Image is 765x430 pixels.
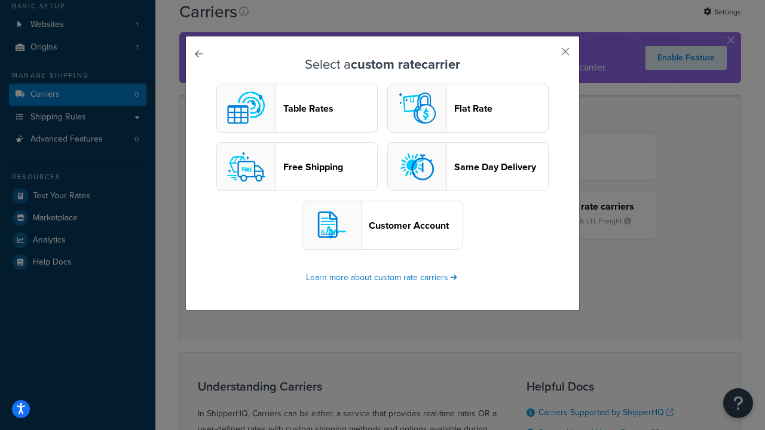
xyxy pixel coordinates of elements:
[454,103,548,114] header: Flat Rate
[302,201,463,250] button: customerAccount logoCustomer Account
[351,54,460,74] strong: custom rate carrier
[369,220,463,231] header: Customer Account
[222,143,270,191] img: free logo
[393,143,441,191] img: sameday logo
[283,161,377,173] header: Free Shipping
[216,84,378,133] button: custom logoTable Rates
[283,103,377,114] header: Table Rates
[387,84,549,133] button: flat logoFlat Rate
[222,84,270,132] img: custom logo
[216,142,378,191] button: free logoFree Shipping
[216,57,549,72] h3: Select a
[387,142,549,191] button: sameday logoSame Day Delivery
[306,271,459,284] a: Learn more about custom rate carriers
[393,84,441,132] img: flat logo
[308,201,356,249] img: customerAccount logo
[454,161,548,173] header: Same Day Delivery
